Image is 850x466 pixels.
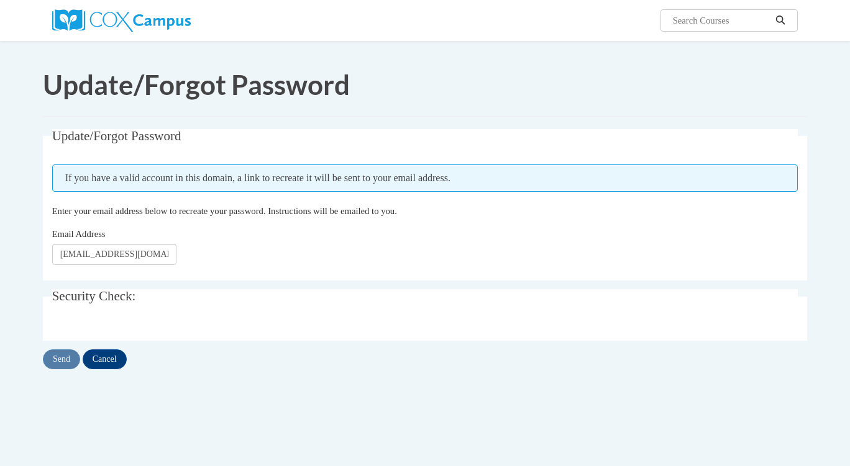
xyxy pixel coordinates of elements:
span: If you have a valid account in this domain, a link to recreate it will be sent to your email addr... [52,164,798,192]
span: Email Address [52,229,106,239]
span: Enter your email address below to recreate your password. Instructions will be emailed to you. [52,206,397,216]
img: Cox Campus [52,9,191,32]
span: Update/Forgot Password [43,68,350,101]
input: Cancel [83,349,127,369]
input: Email [52,244,176,265]
button: Search [771,13,790,28]
span: Update/Forgot Password [52,128,181,143]
span: Security Check: [52,289,136,303]
input: Search Courses [672,13,771,28]
a: Cox Campus [52,14,191,25]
